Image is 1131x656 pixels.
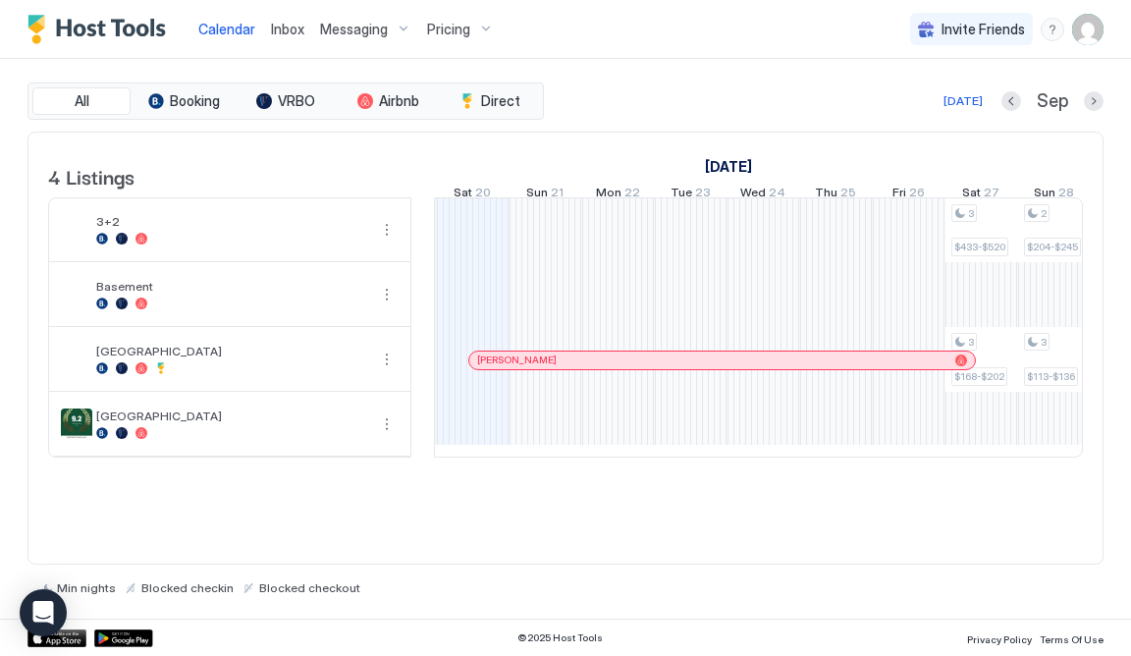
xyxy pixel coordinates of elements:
[96,214,367,229] span: 3+2
[954,370,1004,383] span: $168-$202
[375,218,399,242] button: More options
[1027,241,1078,253] span: $204-$245
[968,336,974,349] span: 3
[1029,181,1079,209] a: September 28, 2025
[135,87,233,115] button: Booking
[198,21,255,37] span: Calendar
[1041,336,1047,349] span: 3
[475,185,491,205] span: 20
[1001,91,1021,111] button: Previous month
[375,348,399,371] div: menu
[375,412,399,436] button: More options
[379,92,419,110] span: Airbnb
[954,241,1005,253] span: $433-$520
[75,92,89,110] span: All
[57,580,116,595] span: Min nights
[810,181,861,209] a: September 25, 2025
[517,631,603,644] span: © 2025 Host Tools
[61,214,92,246] div: listing image
[271,19,304,39] a: Inbox
[941,89,986,113] button: [DATE]
[957,181,1004,209] a: September 27, 2025
[441,87,539,115] button: Direct
[526,185,548,205] span: Sun
[94,629,153,647] a: Google Play Store
[96,409,367,423] span: [GEOGRAPHIC_DATA]
[1084,91,1104,111] button: Next month
[477,354,557,366] span: [PERSON_NAME]
[27,629,86,647] a: App Store
[769,185,785,205] span: 24
[48,161,135,191] span: 4 Listings
[1034,185,1055,205] span: Sun
[1040,633,1104,645] span: Terms Of Use
[1027,370,1075,383] span: $113-$136
[375,283,399,306] button: More options
[671,185,692,205] span: Tue
[375,348,399,371] button: More options
[320,21,388,38] span: Messaging
[735,181,790,209] a: September 24, 2025
[984,185,999,205] span: 27
[596,185,621,205] span: Mon
[449,181,496,209] a: September 20, 2025
[61,344,92,375] div: listing image
[1041,207,1047,220] span: 2
[32,87,131,115] button: All
[237,87,335,115] button: VRBO
[888,181,930,209] a: September 26, 2025
[909,185,925,205] span: 26
[551,185,564,205] span: 21
[666,181,716,209] a: September 23, 2025
[943,92,983,110] div: [DATE]
[27,15,175,44] a: Host Tools Logo
[815,185,837,205] span: Thu
[259,580,360,595] span: Blocked checkout
[427,21,470,38] span: Pricing
[1058,185,1074,205] span: 28
[740,185,766,205] span: Wed
[339,87,437,115] button: Airbnb
[591,181,645,209] a: September 22, 2025
[967,628,1032,648] a: Privacy Policy
[1037,90,1068,113] span: Sep
[96,279,367,294] span: Basement
[170,92,220,110] span: Booking
[892,185,906,205] span: Fri
[481,92,520,110] span: Direct
[1040,628,1104,648] a: Terms Of Use
[375,218,399,242] div: menu
[375,283,399,306] div: menu
[61,279,92,310] div: listing image
[141,580,234,595] span: Blocked checkin
[454,185,472,205] span: Sat
[271,21,304,37] span: Inbox
[375,412,399,436] div: menu
[20,589,67,636] div: Open Intercom Messenger
[700,152,757,181] a: September 5, 2025
[942,21,1025,38] span: Invite Friends
[1072,14,1104,45] div: User profile
[27,82,544,120] div: tab-group
[962,185,981,205] span: Sat
[1041,18,1064,41] div: menu
[96,344,367,358] span: [GEOGRAPHIC_DATA]
[278,92,315,110] span: VRBO
[840,185,856,205] span: 25
[695,185,711,205] span: 23
[198,19,255,39] a: Calendar
[61,409,92,440] div: listing image
[624,185,640,205] span: 22
[968,207,974,220] span: 3
[967,633,1032,645] span: Privacy Policy
[521,181,568,209] a: September 21, 2025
